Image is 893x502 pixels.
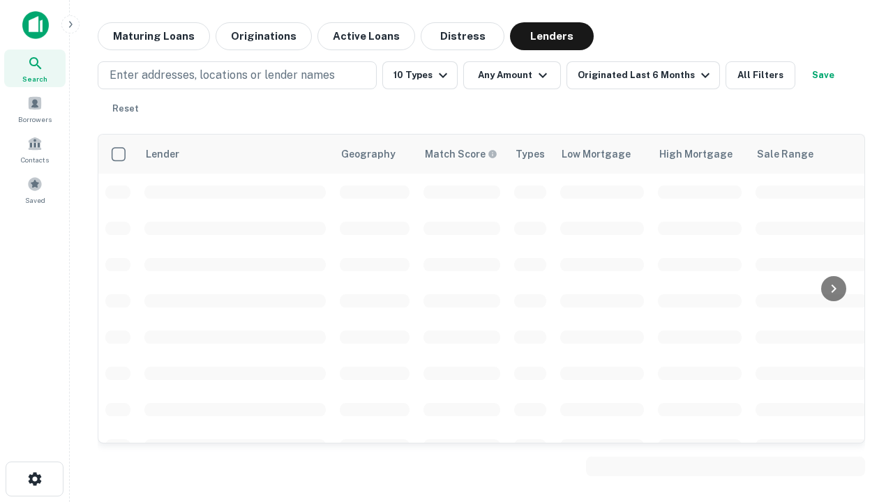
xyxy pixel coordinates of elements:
th: Types [507,135,553,174]
div: Originated Last 6 Months [578,67,714,84]
iframe: Chat Widget [823,346,893,413]
button: Lenders [510,22,594,50]
th: Geography [333,135,417,174]
th: Lender [137,135,333,174]
button: Maturing Loans [98,22,210,50]
button: Enter addresses, locations or lender names [98,61,377,89]
span: Search [22,73,47,84]
div: Types [516,146,545,162]
div: Capitalize uses an advanced AI algorithm to match your search with the best lender. The match sco... [425,146,497,162]
button: Distress [421,22,504,50]
span: Saved [25,195,45,206]
th: High Mortgage [651,135,749,174]
a: Saved [4,171,66,208]
img: capitalize-icon.png [22,11,49,39]
p: Enter addresses, locations or lender names [110,67,335,84]
span: Contacts [21,154,49,165]
button: Any Amount [463,61,561,89]
button: Save your search to get updates of matches that match your search criteria. [801,61,846,89]
div: Low Mortgage [562,146,631,162]
h6: Match Score [425,146,495,162]
button: Originated Last 6 Months [566,61,720,89]
div: High Mortgage [659,146,733,162]
div: Lender [146,146,179,162]
a: Borrowers [4,90,66,128]
a: Contacts [4,130,66,168]
button: Reset [103,95,148,123]
button: All Filters [726,61,795,89]
a: Search [4,50,66,87]
span: Borrowers [18,114,52,125]
th: Capitalize uses an advanced AI algorithm to match your search with the best lender. The match sco... [417,135,507,174]
div: Geography [341,146,396,162]
button: Originations [216,22,312,50]
th: Sale Range [749,135,874,174]
th: Low Mortgage [553,135,651,174]
button: Active Loans [317,22,415,50]
button: 10 Types [382,61,458,89]
div: Sale Range [757,146,813,162]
